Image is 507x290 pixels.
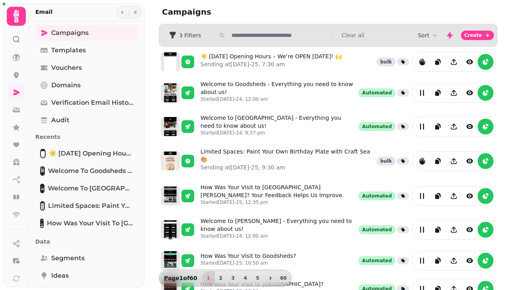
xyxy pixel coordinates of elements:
img: aHR0cHM6Ly9zdGFtcGVkZS1zZXJ2aWNlLXByb2QtdGVtcGxhdGUtcHJldmlld3MuczMuZXUtd2VzdC0xLmFtYXpvbmF3cy5jb... [161,220,180,239]
p: Recents [35,130,138,144]
span: 3 [230,276,236,280]
img: ☀️ August Bank Holiday Opening Hours – We’re OPEN on Monday! 🙌 [41,150,45,157]
button: duplicate [430,222,446,238]
button: Share campaign preview [446,153,462,169]
span: 60 [280,276,287,280]
button: next [264,271,277,285]
a: Verification email history [35,95,138,111]
button: Clear all [341,31,364,39]
a: How Was Your Visit to [GEOGRAPHIC_DATA][PERSON_NAME]? Your Feedback Helps Us Improve.Started[DATE... [200,183,355,209]
button: edit [414,85,430,101]
img: aHR0cHM6Ly9zdGFtcGVkZS1zZXJ2aWNlLXByb2QtdGVtcGxhdGUtcHJldmlld3MuczMuZXUtd2VzdC0xLmFtYXpvbmF3cy5jb... [161,251,180,270]
p: Sending at [DATE]-25, 9:30 am [200,163,374,171]
button: 1 [202,271,215,285]
button: 3 [227,271,239,285]
button: duplicate [430,54,446,70]
button: view [462,222,478,238]
a: ☀️ [DATE] Opening Hours – We’re OPEN [DATE]! 🙌Sending at[DATE]-25, 7:30 am [200,52,342,71]
span: 4 [242,276,249,280]
a: Welcome to Goodsheds - Everything you need to know about us!Started[DATE]-24, 12:00 am [200,80,355,106]
img: Welcome to Newport Market - Everything you need to know about us! [41,184,44,192]
button: edit [414,222,430,238]
span: Ideas [51,271,69,280]
button: view [462,85,478,101]
span: 5 [254,276,261,280]
button: reports [478,222,494,238]
img: How Was Your Visit to Swansea Albert Hall? Your Feedback Helps Us Improve. [41,219,43,227]
a: Welcome to Goodsheds - Everything you need to know about us!Welcome to Goodsheds - Everything you... [35,163,138,179]
a: Segments [35,250,138,266]
span: 3 Filters [179,33,201,38]
button: view [462,253,478,269]
button: 5 [251,271,264,285]
button: 4 [239,271,252,285]
p: Data [35,234,138,249]
span: Audit [51,115,69,125]
button: Share campaign preview [446,54,462,70]
a: ☀️ August Bank Holiday Opening Hours – We’re OPEN on Monday! 🙌☀️ [DATE] Opening Hours – We’re OPE... [35,146,138,161]
button: 2 [214,271,227,285]
span: Welcome to Goodsheds - Everything you need to know about us! [48,166,133,176]
button: duplicate [430,153,446,169]
button: reports [414,54,430,70]
p: Started [DATE]-24, 12:00 am [200,233,355,239]
img: aHR0cHM6Ly9zdGFtcGVkZS1zZXJ2aWNlLXByb2QtdGVtcGxhdGUtcHJldmlld3MuczMuZXUtd2VzdC0xLmFtYXpvbmF3cy5jb... [161,117,180,136]
div: Automated [359,192,395,200]
button: reports [478,119,494,134]
button: Share campaign preview [446,222,462,238]
span: How Was Your Visit to [GEOGRAPHIC_DATA][PERSON_NAME]? Your Feedback Helps Us Improve. [47,219,133,228]
a: Welcome to [GEOGRAPHIC_DATA] - Everything you need to know about us!Started[DATE]-24, 9:37 pm [200,114,355,139]
button: reports [478,54,494,70]
button: reports [478,85,494,101]
img: Welcome to Goodsheds - Everything you need to know about us! [41,167,44,175]
img: aHR0cHM6Ly9zdGFtcGVkZS1zZXJ2aWNlLXByb2QtdGVtcGxhdGUtcHJldmlld3MuczMuZXUtd2VzdC0xLmFtYXpvbmF3cy5jb... [161,152,180,171]
div: Automated [359,256,395,265]
p: Started [DATE]-25, 10:50 am [200,260,296,266]
div: bulk [377,157,395,165]
button: Share campaign preview [446,85,462,101]
a: Welcome to Newport Market - Everything you need to know about us!Welcome to [GEOGRAPHIC_DATA] - E... [35,181,138,196]
span: 2 [218,276,224,280]
button: duplicate [430,119,446,134]
button: duplicate [430,253,446,269]
button: view [462,119,478,134]
img: aHR0cHM6Ly9zdGFtcGVkZS1zZXJ2aWNlLXByb2QtdGVtcGxhdGUtcHJldmlld3MuczMuZXUtd2VzdC0xLmFtYXpvbmF3cy5jb... [161,83,180,102]
button: reports [478,188,494,204]
span: ☀️ [DATE] Opening Hours – We’re OPEN [DATE]! 🙌 [49,149,133,158]
button: Sort [418,31,439,39]
a: Limited Spaces: Paint Your Own Birthday Plate with Craft Sea 🎨Sending at[DATE]-25, 9:30 am [200,148,374,175]
button: 60 [277,271,290,285]
p: Started [DATE]-24, 9:37 pm [200,130,355,136]
button: edit [414,188,430,204]
span: Segments [51,254,85,263]
a: Ideas [35,268,138,284]
span: Domains [51,81,81,90]
p: Sending at [DATE]-25, 7:30 am [200,60,342,68]
button: Share campaign preview [446,253,462,269]
button: duplicate [430,188,446,204]
span: Create [464,33,482,38]
h2: Campaigns [162,6,314,17]
span: Limited Spaces: Paint Your Own Birthday Plate with Craft Sea 🎨 [48,201,133,211]
a: Audit [35,112,138,128]
a: Templates [35,42,138,58]
button: 3 Filters [162,29,207,42]
button: reports [414,153,430,169]
a: How Was Your Visit to Swansea Albert Hall? Your Feedback Helps Us Improve.How Was Your Visit to [... [35,215,138,231]
a: Vouchers [35,60,138,76]
button: edit [414,253,430,269]
div: Automated [359,122,395,131]
img: aHR0cHM6Ly9zdGFtcGVkZS1zZXJ2aWNlLXByb2QtdGVtcGxhdGUtcHJldmlld3MuczMuZXUtd2VzdC0xLmFtYXpvbmF3cy5jb... [161,52,180,71]
button: view [462,153,478,169]
button: reports [478,253,494,269]
a: Campaigns [35,25,138,41]
div: Automated [359,88,395,97]
span: 1 [205,276,212,280]
h2: Email [35,8,52,16]
div: Automated [359,225,395,234]
p: Started [DATE]-25, 12:35 pm [200,199,355,205]
button: Share campaign preview [446,119,462,134]
p: Page 1 of 60 [161,274,200,282]
button: Share campaign preview [446,188,462,204]
img: Limited Spaces: Paint Your Own Birthday Plate with Craft Sea 🎨 [41,202,44,210]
